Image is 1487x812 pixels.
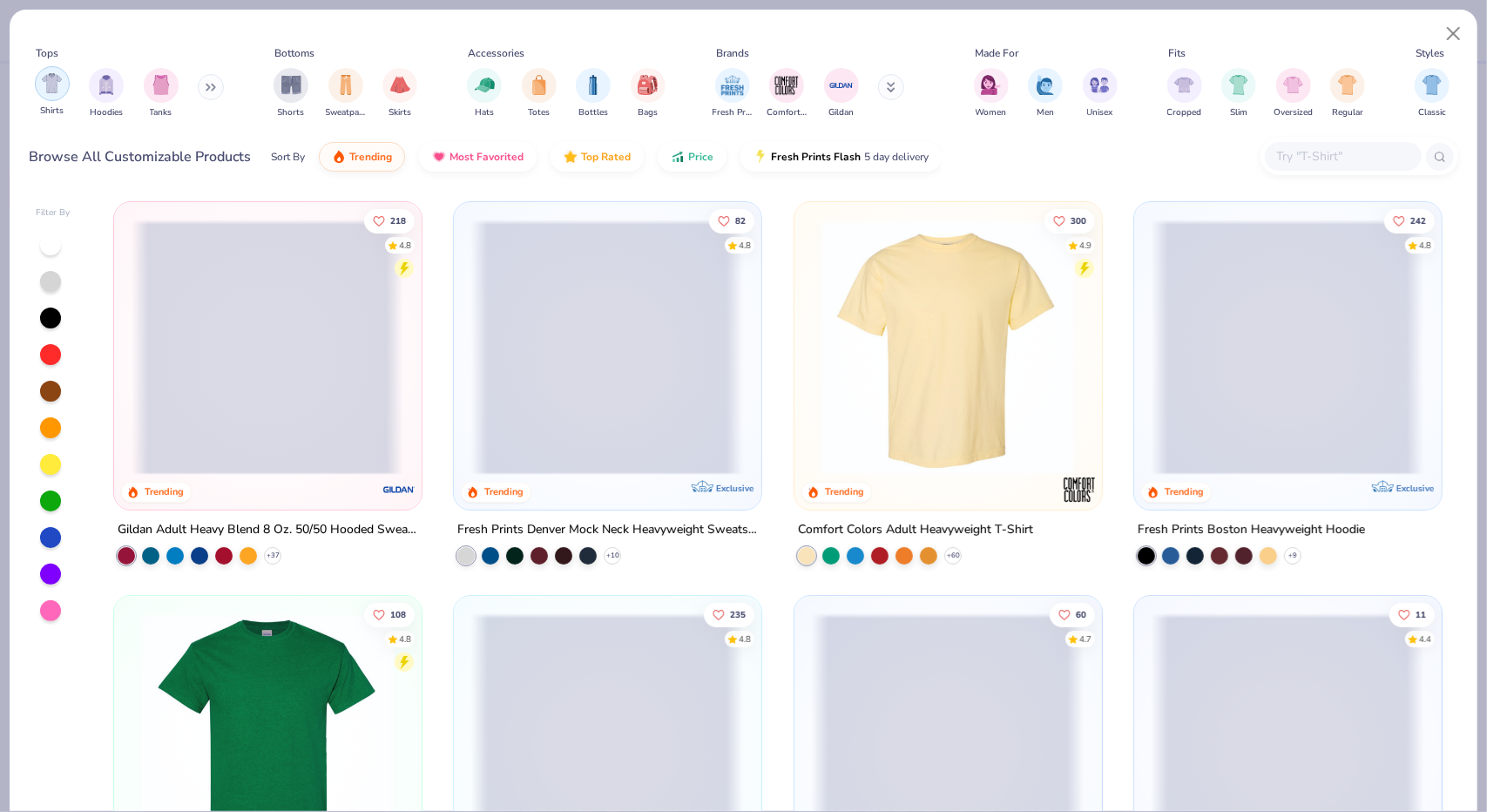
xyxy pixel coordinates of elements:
span: Exclusive [716,482,754,493]
span: Classic [1418,106,1446,119]
span: 108 [390,610,406,619]
button: filter button [631,68,666,119]
div: filter for Gildan [824,68,859,119]
button: filter button [1083,68,1118,119]
span: 218 [390,216,406,225]
img: Men Image [1036,75,1055,95]
span: Fresh Prints Flash [771,150,861,164]
div: filter for Slim [1221,68,1256,119]
button: filter button [35,68,70,119]
span: Slim [1230,106,1247,119]
span: Totes [528,106,550,119]
span: 242 [1410,216,1426,225]
button: filter button [824,68,859,119]
div: 4.8 [399,633,411,646]
button: Like [1384,208,1435,233]
div: filter for Bags [631,68,666,119]
button: filter button [1330,68,1365,119]
span: Exclusive [1396,482,1434,493]
button: filter button [974,68,1009,119]
button: Price [658,142,727,172]
span: Trending [349,150,392,164]
img: Comfort Colors logo [1061,471,1096,506]
div: Brands [716,45,749,61]
span: Shirts [40,105,64,118]
button: filter button [467,68,502,119]
span: 235 [730,610,746,619]
button: Fresh Prints Flash5 day delivery [740,142,942,172]
button: Like [364,208,415,233]
img: Tanks Image [152,75,171,95]
img: Sweatpants Image [336,75,355,95]
button: filter button [326,68,366,119]
button: filter button [1167,68,1202,119]
img: Shirts Image [42,73,62,93]
img: TopRated.gif [564,150,578,164]
div: 4.8 [1419,239,1431,252]
div: filter for Tanks [144,68,179,119]
img: Skirts Image [390,75,410,95]
img: Oversized Image [1283,75,1303,95]
div: Tops [36,45,58,61]
input: Try "T-Shirt" [1275,146,1409,166]
button: filter button [713,68,753,119]
span: Shorts [278,106,305,119]
div: Comfort Colors Adult Heavyweight T-Shirt [798,518,1033,540]
button: filter button [1415,68,1450,119]
button: Close [1437,17,1470,51]
div: filter for Skirts [382,68,417,119]
div: 4.8 [739,633,751,646]
img: Classic Image [1423,75,1443,95]
button: filter button [767,68,807,119]
span: + 9 [1288,550,1297,560]
img: most_fav.gif [432,150,446,164]
div: 4.8 [399,239,411,252]
span: Fresh Prints [713,106,753,119]
span: Most Favorited [449,150,524,164]
div: filter for Comfort Colors [767,68,807,119]
button: Trending [319,142,405,172]
div: Fresh Prints Denver Mock Neck Heavyweight Sweatshirt [457,518,758,540]
img: Unisex Image [1090,75,1110,95]
div: Made For [975,45,1018,61]
div: filter for Unisex [1083,68,1118,119]
span: + 37 [266,550,279,560]
span: + 10 [606,550,619,560]
div: filter for Women [974,68,1009,119]
div: filter for Fresh Prints [713,68,753,119]
div: 4.4 [1419,633,1431,646]
span: Bags [638,106,658,119]
button: filter button [576,68,611,119]
div: Bottoms [275,45,315,61]
span: Oversized [1274,106,1313,119]
span: + 60 [946,550,959,560]
button: Like [704,602,754,626]
div: filter for Men [1028,68,1063,119]
button: filter button [382,68,417,119]
img: a164e800-7022-4571-a324-30c76f641635 [403,220,675,475]
img: flash.gif [754,150,767,164]
span: 5 day delivery [864,147,929,167]
button: filter button [274,68,308,119]
div: filter for Hoodies [89,68,124,119]
span: 82 [735,216,746,225]
div: filter for Shirts [35,66,70,118]
div: filter for Regular [1330,68,1365,119]
div: filter for Shorts [274,68,308,119]
div: filter for Cropped [1167,68,1202,119]
div: Accessories [469,45,525,61]
div: Fits [1168,45,1186,61]
span: Hats [475,106,494,119]
div: filter for Sweatpants [326,68,366,119]
img: Slim Image [1229,75,1248,95]
button: filter button [1221,68,1256,119]
span: Gildan [828,106,854,119]
div: Filter By [36,206,71,220]
img: Totes Image [530,75,549,95]
span: Skirts [389,106,411,119]
img: Fresh Prints Image [720,72,746,98]
span: Unisex [1087,106,1113,119]
div: filter for Classic [1415,68,1450,119]
button: Like [364,602,415,626]
img: Gildan Image [828,72,855,98]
